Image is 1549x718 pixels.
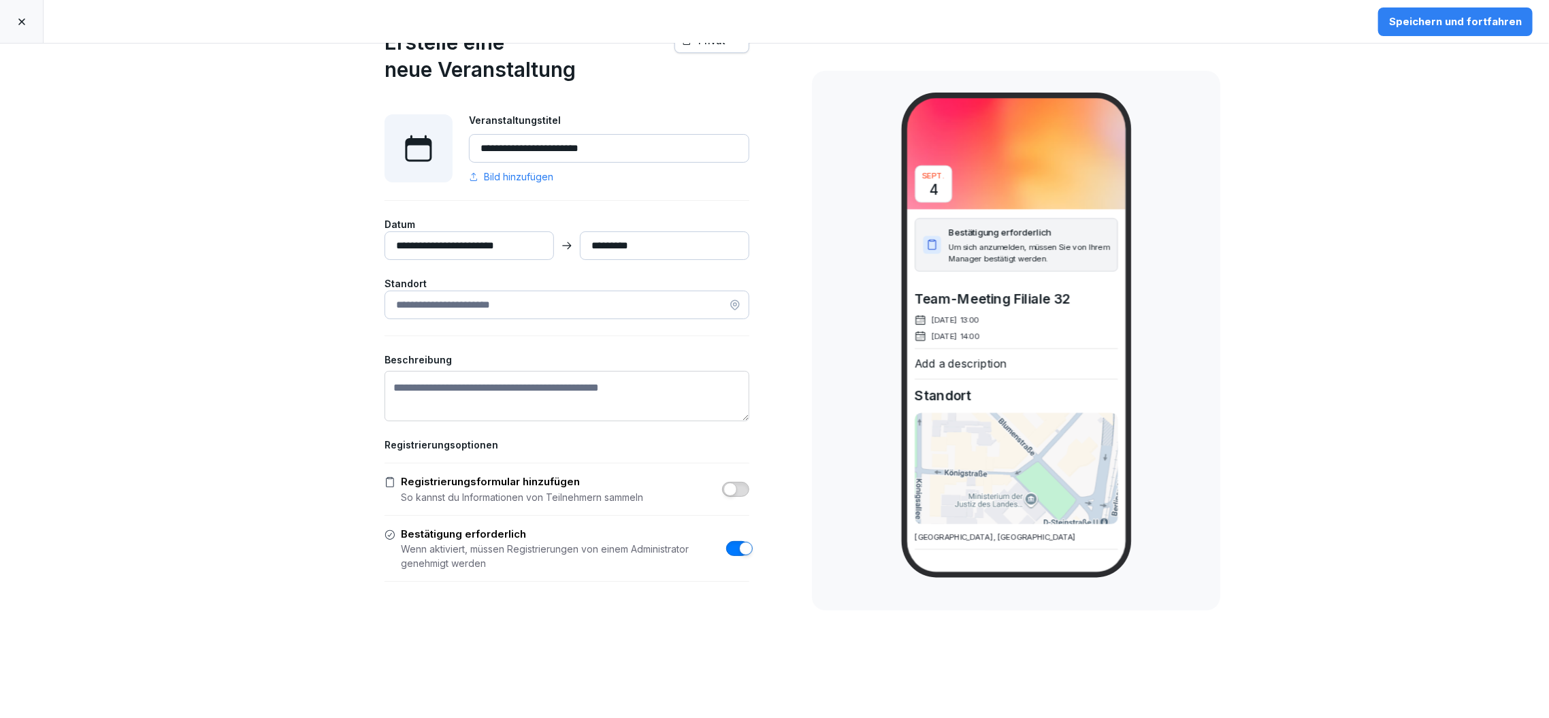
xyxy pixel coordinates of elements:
[385,218,415,230] span: Datum
[385,353,749,367] label: Beschreibung
[915,386,1118,406] h2: Standort
[907,98,1125,209] img: event-placeholder-image.png
[915,355,1118,372] p: Add a description
[385,29,668,83] h1: Erstelle eine neue Veranstaltung
[401,527,721,542] p: Bestätigung erforderlich
[401,542,721,570] p: Wenn aktiviert, müssen Registrierungen von einem Administrator genehmigt werden
[385,278,427,289] span: Standort
[929,182,938,198] p: 4
[401,474,643,490] p: Registrierungsformular hinzufügen
[1378,7,1533,36] button: Speichern und fortfahren
[385,438,749,452] p: Registrierungsoptionen
[922,170,945,181] p: Sept.
[949,225,1109,239] p: Bestätigung erforderlich
[931,314,978,325] p: [DATE] 13:00
[949,241,1109,264] p: Um sich anzumelden, müssen Sie von Ihrem Manager bestätigt werden.
[484,169,553,184] span: Bild hinzufügen
[1389,14,1522,29] div: Speichern und fortfahren
[401,490,643,504] p: So kannst du Informationen von Teilnehmern sammeln
[469,114,561,126] span: Veranstaltungstitel
[915,531,1118,542] p: [GEOGRAPHIC_DATA], [GEOGRAPHIC_DATA]
[915,289,1118,309] h2: Team-Meeting Filiale 32
[931,330,979,342] p: [DATE] 14:00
